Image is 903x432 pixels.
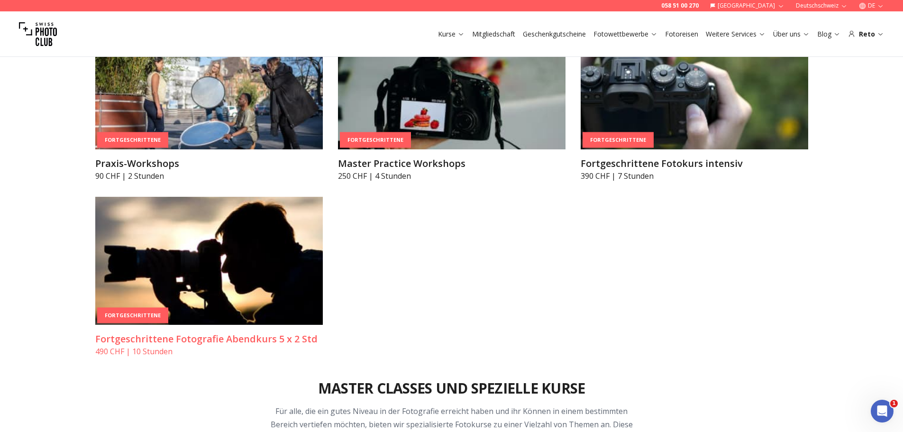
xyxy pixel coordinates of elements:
a: Kurse [438,29,465,39]
a: Fotowettbewerbe [593,29,657,39]
span: 1 [890,400,898,407]
p: 90 CHF | 2 Stunden [95,170,323,182]
button: Fotoreisen [661,28,702,41]
a: Geschenkgutscheine [523,29,586,39]
button: Kurse [434,28,468,41]
a: Fortgeschrittene Fotokurs intensivFortgeschritteneFortgeschrittene Fotokurs intensiv390 CHF | 7 S... [581,21,808,182]
iframe: Intercom live chat [871,400,894,423]
button: Blog [813,28,844,41]
h3: Praxis-Workshops [95,157,323,170]
a: Über uns [773,29,810,39]
a: Master Practice WorkshopsFortgeschritteneMaster Practice Workshops250 CHF | 4 Stunden [338,21,566,182]
div: Fortgeschrittene [97,132,168,148]
a: Weitere Services [706,29,766,39]
p: 250 CHF | 4 Stunden [338,170,566,182]
div: Fortgeschrittene [97,308,168,323]
img: Fortgeschrittene Fotografie Abendkurs 5 x 2 Std [95,197,323,325]
img: Master Practice Workshops [338,21,566,149]
p: 490 CHF | 10 Stunden [95,346,323,357]
h3: Fortgeschrittene Fotografie Abendkurs 5 x 2 Std [95,332,323,346]
a: 058 51 00 270 [661,2,699,9]
a: Praxis-WorkshopsFortgeschrittenePraxis-Workshops90 CHF | 2 Stunden [95,21,323,182]
button: Geschenkgutscheine [519,28,590,41]
button: Über uns [769,28,813,41]
button: Weitere Services [702,28,769,41]
a: Fortgeschrittene Fotografie Abendkurs 5 x 2 StdFortgeschritteneFortgeschrittene Fotografie Abendk... [95,197,323,357]
div: Reto [848,29,884,39]
a: Mitgliedschaft [472,29,515,39]
a: Fotoreisen [665,29,698,39]
img: Praxis-Workshops [95,21,323,149]
h2: Master Classes und spezielle Kurse [318,380,585,397]
div: Fortgeschrittene [583,132,654,148]
p: 390 CHF | 7 Stunden [581,170,808,182]
img: Swiss photo club [19,15,57,53]
img: Fortgeschrittene Fotokurs intensiv [581,21,808,149]
h3: Master Practice Workshops [338,157,566,170]
button: Mitgliedschaft [468,28,519,41]
a: Blog [817,29,840,39]
button: Fotowettbewerbe [590,28,661,41]
h3: Fortgeschrittene Fotokurs intensiv [581,157,808,170]
div: Fortgeschrittene [340,132,411,148]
